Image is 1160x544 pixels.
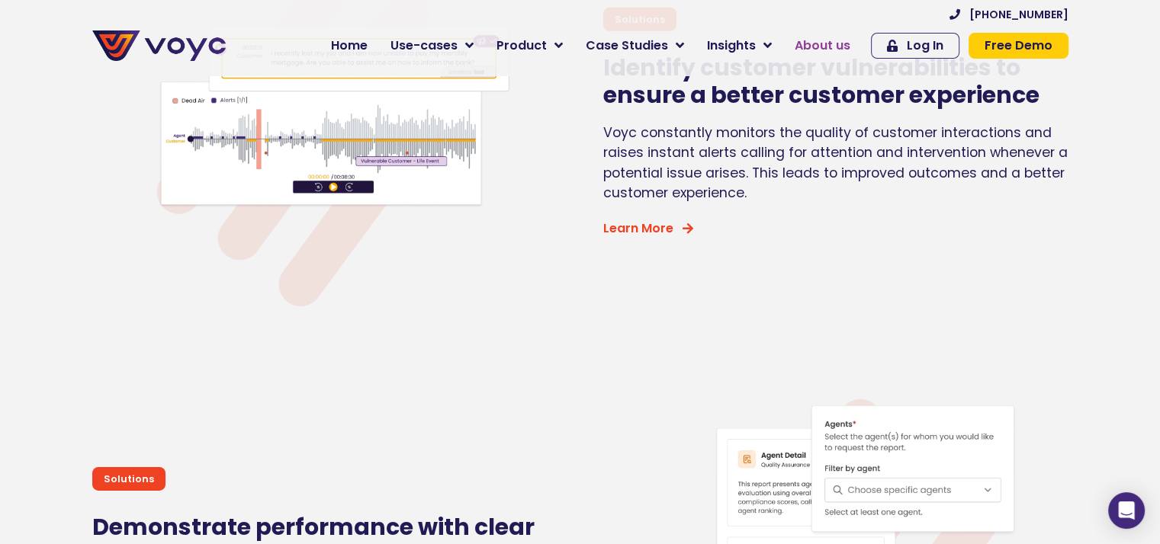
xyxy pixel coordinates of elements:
[783,30,862,61] a: About us
[985,40,1052,52] span: Free Demo
[496,37,547,55] span: Product
[603,222,673,235] span: Learn More
[320,30,379,61] a: Home
[907,40,943,52] span: Log In
[92,467,165,491] div: Solutions
[1108,492,1145,529] div: Open Intercom Messenger
[795,37,850,55] span: About us
[574,30,696,61] a: Case Studies
[707,37,756,55] span: Insights
[603,123,1068,203] p: Voyc constantly monitors the quality of customer interactions and raises instant alerts calling f...
[485,30,574,61] a: Product
[202,61,240,78] span: Phone
[950,9,1068,20] a: [PHONE_NUMBER]
[603,222,693,235] a: Learn More
[379,30,485,61] a: Use-cases
[871,33,959,59] a: Log In
[586,37,668,55] span: Case Studies
[696,30,783,61] a: Insights
[969,33,1068,59] a: Free Demo
[202,123,254,141] span: Job title
[314,317,386,332] a: Privacy Policy
[603,51,1040,111] a: Identify customer vulnerabilities to ensure a better customer experience
[969,9,1068,20] span: [PHONE_NUMBER]
[92,30,226,61] img: voyc-full-logo
[331,37,368,55] span: Home
[390,37,458,55] span: Use-cases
